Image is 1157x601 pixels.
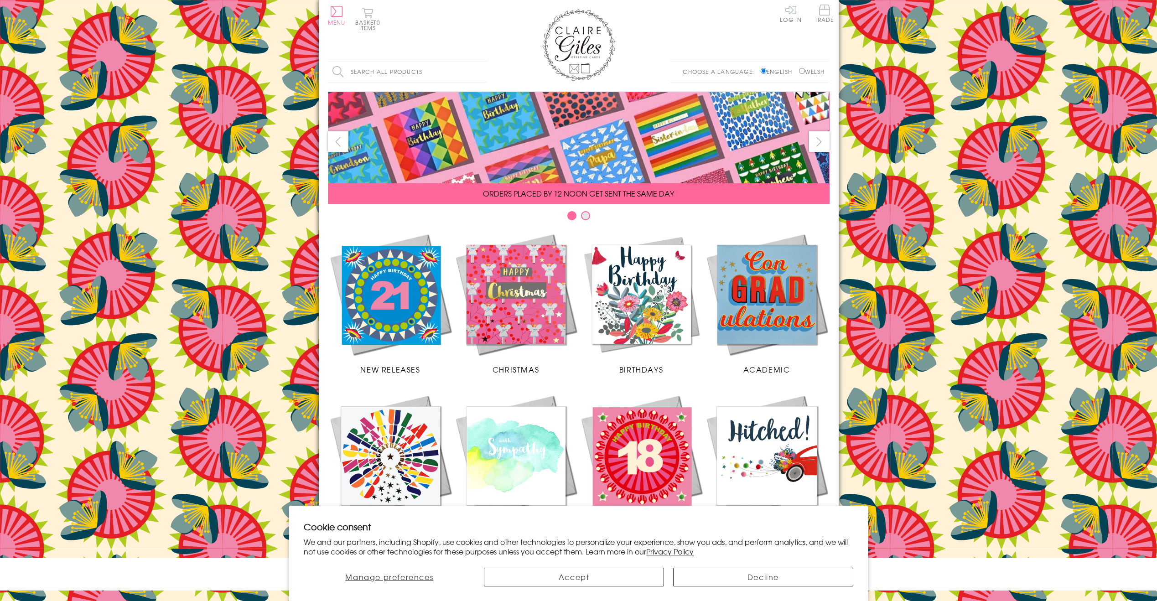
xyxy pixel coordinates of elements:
label: Welsh [799,67,825,76]
input: Search all products [328,62,488,82]
span: Christmas [493,364,539,375]
button: Manage preferences [304,568,475,586]
span: Birthdays [619,364,663,375]
input: Welsh [799,68,805,74]
span: Academic [743,364,790,375]
div: Carousel Pagination [328,211,830,225]
input: Search [478,62,488,82]
span: New Releases [360,364,420,375]
a: Academic [704,232,830,375]
label: English [761,67,797,76]
a: Birthdays [579,232,704,375]
h2: Cookie consent [304,520,853,533]
button: Decline [673,568,853,586]
a: Christmas [453,232,579,375]
input: English [761,68,767,74]
button: Carousel Page 2 [581,211,590,220]
span: Manage preferences [345,571,433,582]
span: Trade [815,5,834,22]
img: Claire Giles Greetings Cards [542,9,615,81]
a: Privacy Policy [646,546,694,557]
button: Accept [484,568,664,586]
a: Wedding Occasions [704,393,830,536]
a: New Releases [328,232,453,375]
button: Carousel Page 1 (Current Slide) [567,211,576,220]
button: Menu [328,6,346,25]
a: Sympathy [453,393,579,536]
button: prev [328,131,348,152]
a: Age Cards [579,393,704,536]
a: Congratulations [328,393,453,536]
button: Basket0 items [355,7,380,31]
a: Log In [780,5,802,22]
span: Menu [328,18,346,26]
span: ORDERS PLACED BY 12 NOON GET SENT THE SAME DAY [483,188,674,199]
span: 0 items [359,18,380,32]
p: Choose a language: [683,67,759,76]
a: Trade [815,5,834,24]
p: We and our partners, including Shopify, use cookies and other technologies to personalize your ex... [304,537,853,556]
button: next [809,131,830,152]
